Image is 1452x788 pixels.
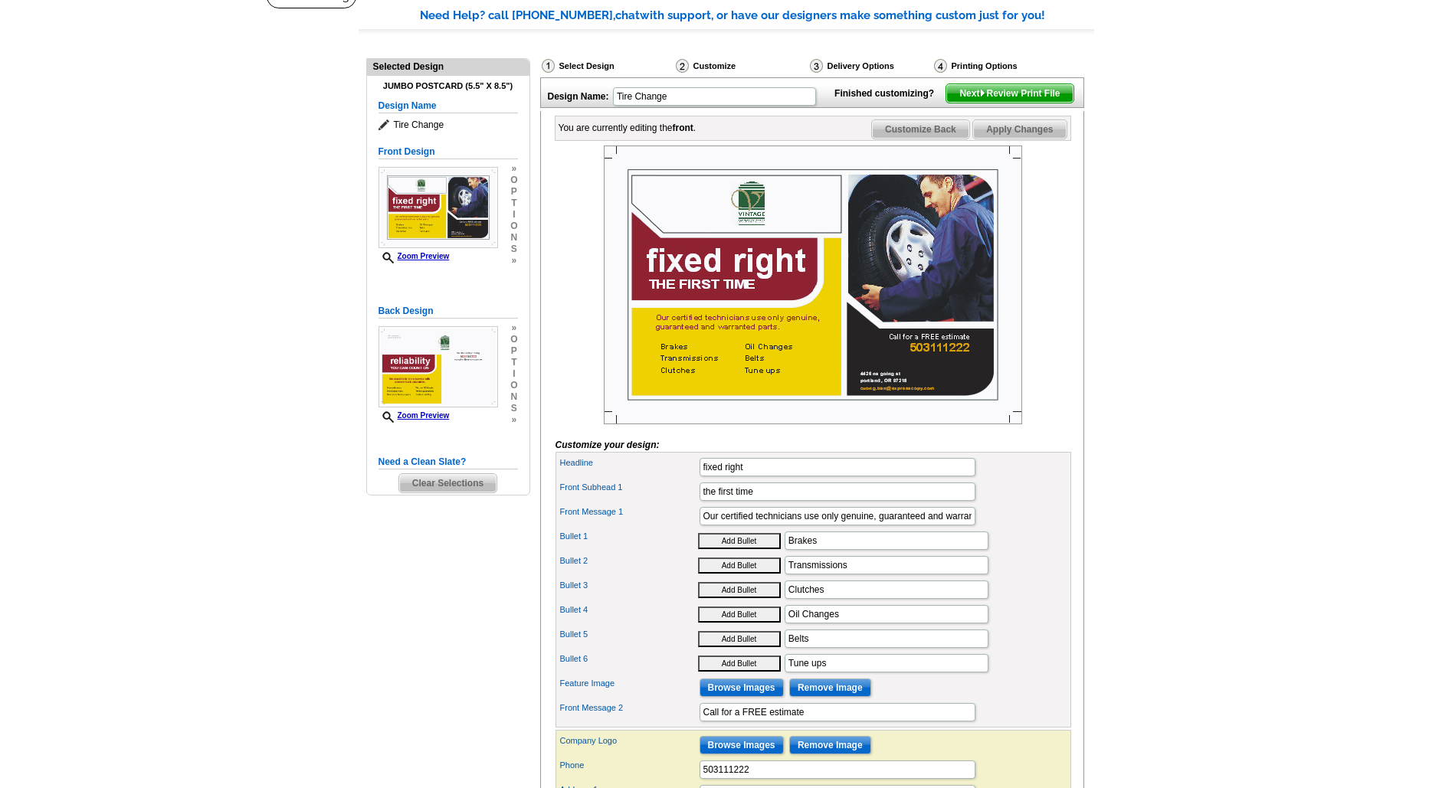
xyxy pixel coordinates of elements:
[789,678,871,697] input: Remove Image
[560,759,698,772] label: Phone
[932,58,1069,74] div: Printing Options
[560,734,698,747] label: Company Logo
[698,582,781,598] button: Add Bullet
[420,7,1094,25] div: Need Help? call [PHONE_NUMBER], with support, or have our designers make something custom just fo...
[510,186,517,198] span: p
[560,579,698,592] label: Bullet 3
[973,120,1066,139] span: Apply Changes
[510,209,517,221] span: i
[560,554,698,567] label: Bullet 2
[674,58,808,77] div: Customize
[542,59,555,73] img: Select Design
[510,368,517,380] span: i
[540,58,674,77] div: Select Design
[510,163,517,175] span: »
[698,557,781,574] button: Add Bullet
[548,91,609,102] strong: Design Name:
[834,88,943,99] strong: Finished customizing?
[560,456,698,469] label: Headline
[510,380,517,391] span: o
[560,603,698,616] label: Bullet 4
[946,84,1073,103] span: Next Review Print File
[510,175,517,186] span: o
[379,167,498,248] img: Z18875730_00001_1.jpg
[510,221,517,232] span: o
[789,736,871,754] input: Remove Image
[510,403,517,414] span: s
[615,8,640,22] span: chat
[510,414,517,426] span: »
[698,656,781,672] button: Add Bullet
[399,474,497,492] span: Clear Selections
[560,652,698,665] label: Bullet 6
[510,357,517,368] span: t
[676,59,689,73] img: Customize
[560,505,698,518] label: Front Message 1
[560,628,698,641] label: Bullet 5
[604,146,1022,424] img: Z18875730_00001_1.jpg
[810,59,823,73] img: Delivery Options
[510,255,517,266] span: »
[510,334,517,345] span: o
[700,736,784,754] input: Browse Images
[379,411,450,420] a: Zoom Preview
[698,631,781,647] button: Add Bullet
[379,145,518,159] h5: Front Design
[698,533,781,549] button: Add Bullet
[510,345,517,357] span: p
[698,607,781,623] button: Add Bullet
[510,244,517,255] span: s
[379,326,498,407] img: Z18875730_00001_2.jpg
[673,123,693,133] b: front
[700,678,784,697] input: Browse Images
[556,440,660,450] i: Customize your design:
[560,701,698,714] label: Front Message 2
[510,322,517,334] span: »
[560,530,698,543] label: Bullet 1
[379,304,518,319] h5: Back Design
[510,232,517,244] span: n
[559,121,697,135] div: You are currently editing the .
[510,391,517,403] span: n
[379,455,518,469] h5: Need a Clean Slate?
[560,677,698,690] label: Feature Image
[979,90,986,96] img: button-next-arrow-white.png
[510,198,517,209] span: t
[560,481,698,494] label: Front Subhead 1
[934,59,947,73] img: Printing Options & Summary
[808,58,932,74] div: Delivery Options
[379,117,518,132] span: Tire Change
[367,59,529,74] div: Selected Design
[379,81,518,91] h4: Jumbo Postcard (5.5" x 8.5")
[379,99,518,113] h5: Design Name
[872,120,969,139] span: Customize Back
[379,252,450,260] a: Zoom Preview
